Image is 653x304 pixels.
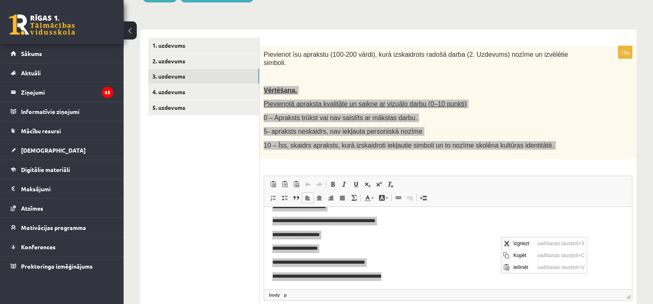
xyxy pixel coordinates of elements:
iframe: Bagātinātā teksta redaktors, wiswyg-editor-user-answer-47433975888740 [264,207,632,289]
p: 10p [618,46,632,59]
a: Saite (vadīšanas taustiņš+K) [393,193,404,203]
a: 3. uzdevums [148,69,259,84]
a: Centrēti [314,193,325,203]
a: Apakšraksts [362,179,373,190]
span: 10 – Īss, skaidrs apraksts, kurā izskaidroti iekļautie simboli un to nozīme skolēna kultūras iden... [264,142,554,149]
a: Noņemt stilus [385,179,396,190]
a: Izlīdzināt pa labi [325,193,337,203]
legend: Maksājumi [21,179,113,198]
a: Math [348,193,360,203]
span: Pievienotā apraksta kvalitāte un saikne ar vizuālo darbu (0–10 punkti) [264,100,467,107]
span: Pievienot īsu aprakstu (100-200 vārdi), kurā izskaidrots radošā darba (2. Uzdevums) nozīme un izv... [264,51,568,67]
span: Motivācijas programma [21,224,86,231]
a: Informatīvie ziņojumi [11,102,113,121]
span: Kopēt [10,12,34,24]
span: 5- apraksts neskaidrs, nav iekļauta personiskā nozīme [264,128,422,135]
span: 0 – Apraksts trūkst vai nav saistīts ar mākslas darbu. [264,114,417,121]
a: Aktuāli [11,63,113,82]
a: 4. uzdevums [148,84,259,100]
a: Rīgas 1. Tālmācības vidusskola [9,14,75,35]
i: 65 [102,87,113,98]
a: Atsaistīt [404,193,416,203]
span: Ielīmēt [10,24,34,36]
span: Atzīmes [21,204,43,212]
a: 1. uzdevums [148,38,259,53]
span: Aktuāli [21,69,41,77]
a: Atcelt (vadīšanas taustiņš+Z) [302,179,314,190]
a: Sākums [11,44,113,63]
span: [DEMOGRAPHIC_DATA] [21,146,86,154]
span: vadīšanas taustiņš+C [34,12,85,24]
a: Mācību resursi [11,121,113,140]
a: Digitālie materiāli [11,160,113,179]
a: Izlīdzināt malas [337,193,348,203]
a: Atzīmes [11,199,113,218]
a: body elements [267,291,281,299]
a: Bloka citāts [290,193,302,203]
a: Slīpraksts (vadīšanas taustiņš+I) [339,179,350,190]
a: Pasvītrojums (vadīšanas taustiņš+U) [350,179,362,190]
legend: Ziņojumi [21,83,113,102]
legend: Informatīvie ziņojumi [21,102,113,121]
span: Digitālie materiāli [21,166,70,173]
a: 5. uzdevums [148,100,259,115]
a: Maksājumi [11,179,113,198]
a: [DEMOGRAPHIC_DATA] [11,141,113,160]
a: Izlīdzināt pa kreisi [302,193,314,203]
a: p elements [282,291,288,299]
a: Konferences [11,237,113,256]
a: Teksta krāsa [362,193,376,203]
span: Mācību resursi [21,127,61,135]
a: Ievietot/noņemt numurētu sarakstu [267,193,279,203]
a: Motivācijas programma [11,218,113,237]
a: 2. uzdevums [148,53,259,69]
span: Mērogot [626,295,630,299]
a: Atkārtot (vadīšanas taustiņš+Y) [314,179,325,190]
span: Sākums [21,50,42,57]
a: Ielīmēt (vadīšanas taustiņš+V) [267,179,279,190]
a: Ziņojumi65 [11,83,113,102]
a: Augšraksts [373,179,385,190]
span: Konferences [21,243,56,251]
a: Treknraksts (vadīšanas taustiņš+B) [327,179,339,190]
a: Fona krāsa [376,193,391,203]
a: Proktoringa izmēģinājums [11,257,113,276]
a: Ievietot/noņemt sarakstu ar aizzīmēm [279,193,290,203]
a: Ievietot lapas pārtraukumu drukai [418,193,429,203]
a: Ievietot no Worda [290,179,302,190]
span: vadīšanas taustiņš+V [34,24,85,36]
span: Proktoringa izmēģinājums [21,262,93,270]
a: Ievietot kā vienkāršu tekstu (vadīšanas taustiņš+pārslēgšanas taustiņš+V) [279,179,290,190]
span: Vērtēšana. [264,87,297,94]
